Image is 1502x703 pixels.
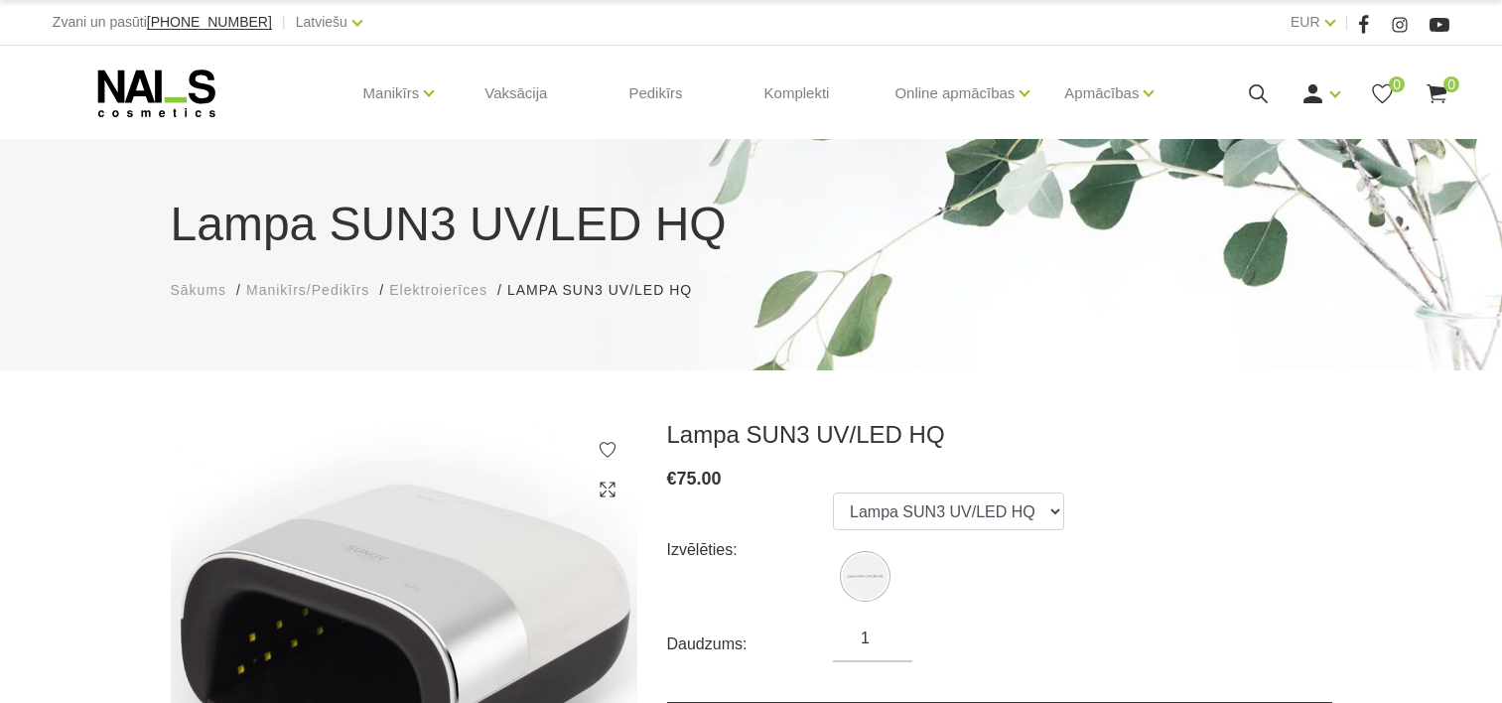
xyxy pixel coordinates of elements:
[246,280,369,301] a: Manikīrs/Pedikīrs
[171,282,227,298] span: Sākums
[171,189,1332,260] h1: Lampa SUN3 UV/LED HQ
[389,280,487,301] a: Elektroierīces
[53,10,272,35] div: Zvani un pasūti
[1370,81,1395,106] a: 0
[667,534,834,566] div: Izvēlēties:
[843,554,888,599] img: Lampa SUN3 UV/LED HQ
[667,420,1332,450] h3: Lampa SUN3 UV/LED HQ
[1425,81,1449,106] a: 0
[389,282,487,298] span: Elektroierīces
[1389,76,1405,92] span: 0
[469,46,563,141] a: Vaksācija
[1345,10,1349,35] span: |
[171,280,227,301] a: Sākums
[1291,10,1320,34] a: EUR
[1443,76,1459,92] span: 0
[749,46,846,141] a: Komplekti
[246,282,369,298] span: Manikīrs/Pedikīrs
[613,46,698,141] a: Pedikīrs
[677,469,722,489] span: 75.00
[507,280,712,301] li: Lampa SUN3 UV/LED HQ
[1064,54,1139,133] a: Apmācības
[667,469,677,489] span: €
[147,14,272,30] span: [PHONE_NUMBER]
[894,54,1015,133] a: Online apmācības
[667,629,834,660] div: Daudzums:
[147,15,272,30] a: [PHONE_NUMBER]
[363,54,420,133] a: Manikīrs
[296,10,347,34] a: Latviešu
[282,10,286,35] span: |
